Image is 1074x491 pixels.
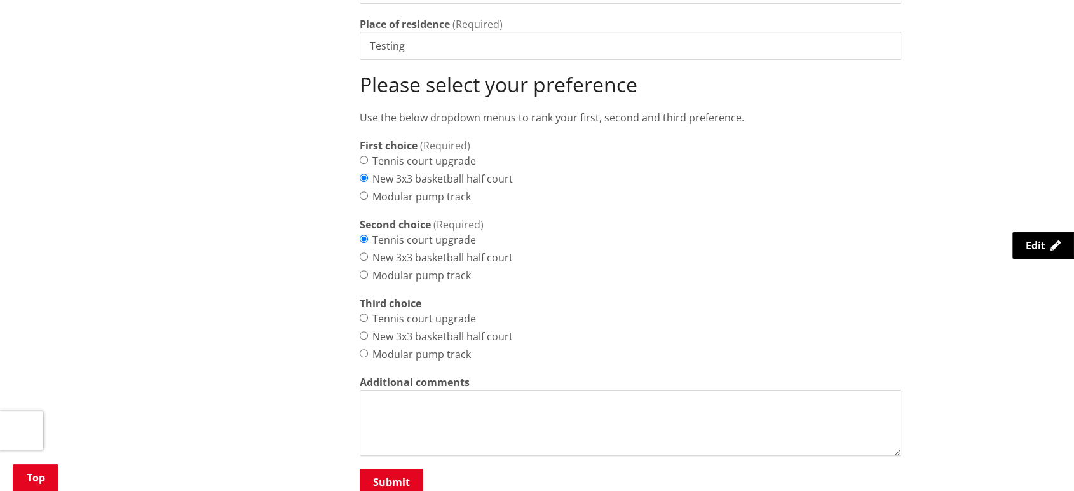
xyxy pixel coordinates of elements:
strong: Second choice [360,217,431,232]
label: Modular pump track [372,347,471,362]
label: New 3x3 basketball half court [372,171,513,186]
label: Tennis court upgrade [372,311,476,326]
label: Additional comments [360,375,470,390]
a: Edit [1012,232,1074,259]
label: New 3x3 basketball half court [372,250,513,265]
strong: Third choice [360,296,421,311]
span: Edit [1026,239,1045,252]
label: Modular pump track [372,189,471,204]
iframe: Messenger Launcher [1016,438,1061,483]
span: (Required) [420,139,470,153]
label: Tennis court upgrade [372,232,476,247]
span: (Required) [433,218,484,232]
h2: Please select your preference [360,73,901,97]
label: Tennis court upgrade [372,153,476,169]
label: New 3x3 basketball half court [372,329,513,344]
strong: First choice [360,138,418,153]
p: Use the below dropdown menus to rank your first, second and third preference. [360,110,901,125]
label: Place of residence [360,17,450,32]
a: Top [13,464,58,491]
label: Modular pump track [372,268,471,283]
span: (Required) [452,17,503,31]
